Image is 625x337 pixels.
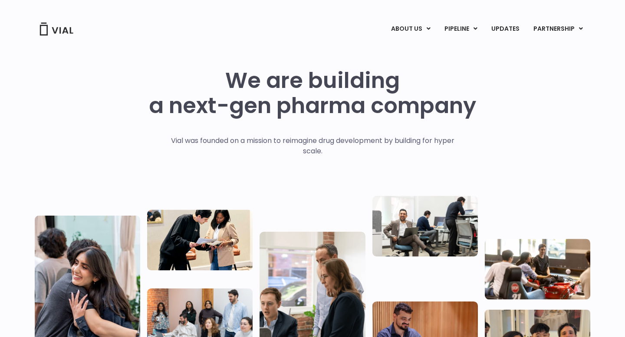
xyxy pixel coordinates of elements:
[437,22,484,36] a: PIPELINEMenu Toggle
[485,239,590,299] img: Group of people playing whirlyball
[526,22,590,36] a: PARTNERSHIPMenu Toggle
[162,136,464,156] p: Vial was founded on a mission to reimagine drug development by building for hyper scale.
[149,68,476,118] h1: We are building a next-gen pharma company
[39,23,74,36] img: Vial Logo
[372,196,478,256] img: Three people working in an office
[484,22,526,36] a: UPDATES
[384,22,437,36] a: ABOUT USMenu Toggle
[147,210,253,270] img: Two people looking at a paper talking.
